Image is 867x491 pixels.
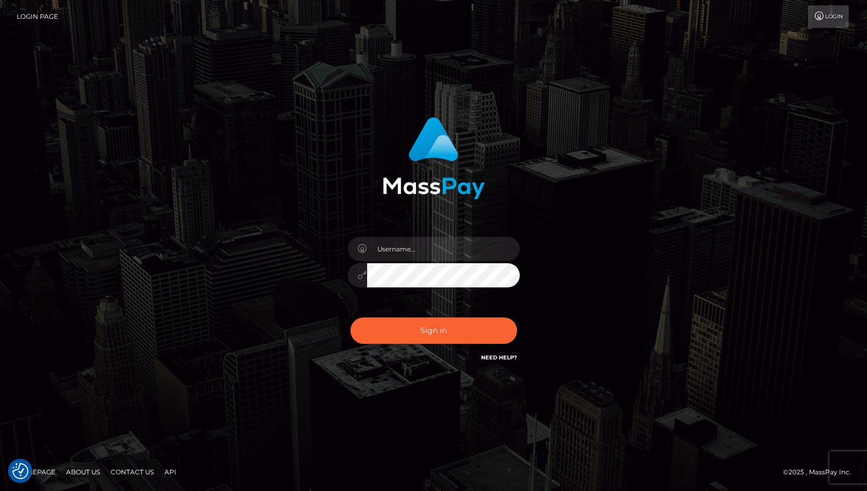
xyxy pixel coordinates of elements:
[12,463,28,479] button: Consent Preferences
[106,464,158,480] a: Contact Us
[367,237,520,261] input: Username...
[160,464,181,480] a: API
[350,317,517,344] button: Sign in
[12,463,28,479] img: Revisit consent button
[12,464,60,480] a: Homepage
[383,117,485,199] img: MassPay Login
[783,466,859,478] div: © 2025 , MassPay Inc.
[808,5,849,28] a: Login
[17,5,58,28] a: Login Page
[481,354,517,361] a: Need Help?
[62,464,104,480] a: About Us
